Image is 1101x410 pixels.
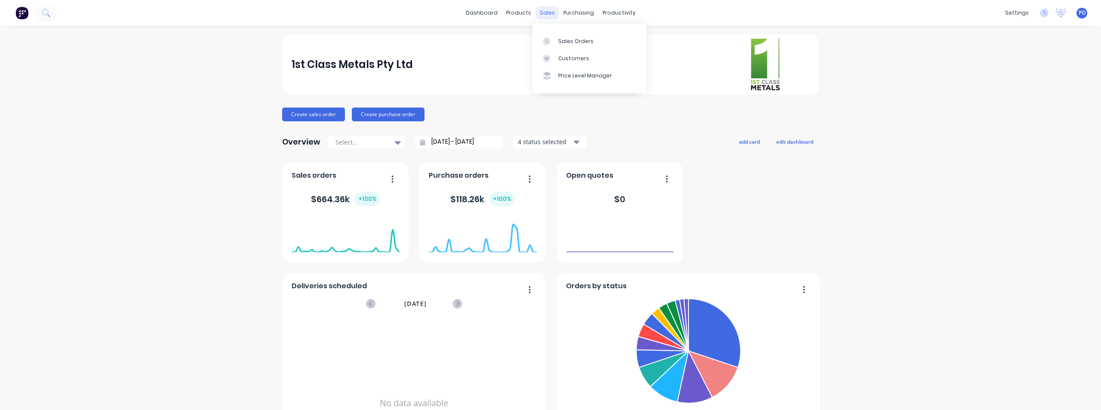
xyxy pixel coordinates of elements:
[1079,9,1086,17] span: PO
[513,136,586,148] button: 4 status selected
[352,108,424,121] button: Create purchase order
[566,170,613,181] span: Open quotes
[292,170,336,181] span: Sales orders
[771,136,819,147] button: edit dashboard
[429,170,489,181] span: Purchase orders
[532,32,646,49] a: Sales Orders
[282,133,320,151] div: Overview
[355,192,380,206] div: + 100 %
[292,56,413,73] div: 1st Class Metals Pty Ltd
[733,136,766,147] button: add card
[598,6,640,19] div: productivity
[489,192,515,206] div: + 100 %
[532,67,646,84] a: Price Level Manager
[311,192,380,206] div: $ 664.36k
[558,55,589,62] div: Customers
[502,6,535,19] div: products
[282,108,345,121] button: Create sales order
[1001,6,1033,19] div: settings
[558,72,612,80] div: Price Level Manager
[518,137,572,146] div: 4 status selected
[404,299,427,308] span: [DATE]
[532,50,646,67] a: Customers
[559,6,598,19] div: purchasing
[15,6,28,19] img: Factory
[558,37,594,45] div: Sales Orders
[535,6,559,19] div: sales
[749,37,781,92] img: 1st Class Metals Pty Ltd
[461,6,502,19] a: dashboard
[450,192,515,206] div: $ 118.26k
[614,193,625,206] div: $ 0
